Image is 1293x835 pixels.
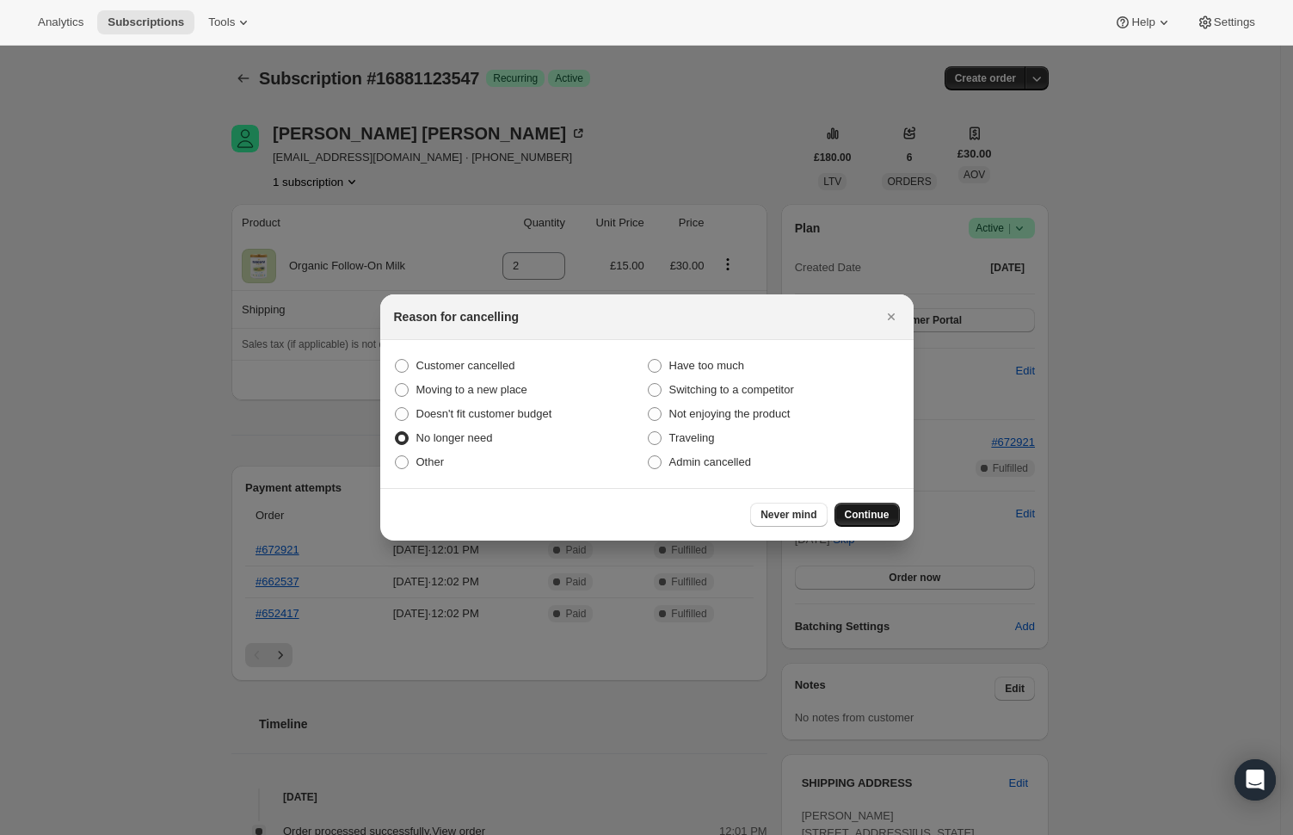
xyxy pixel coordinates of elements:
[108,15,184,29] span: Subscriptions
[845,508,890,522] span: Continue
[669,431,715,444] span: Traveling
[669,455,751,468] span: Admin cancelled
[669,359,744,372] span: Have too much
[669,383,794,396] span: Switching to a competitor
[416,407,552,420] span: Doesn't fit customer budget
[1214,15,1255,29] span: Settings
[416,383,527,396] span: Moving to a new place
[208,15,235,29] span: Tools
[97,10,194,34] button: Subscriptions
[750,503,827,527] button: Never mind
[834,503,900,527] button: Continue
[198,10,262,34] button: Tools
[394,308,519,325] h2: Reason for cancelling
[1235,759,1276,801] div: Open Intercom Messenger
[28,10,94,34] button: Analytics
[1104,10,1182,34] button: Help
[760,508,816,522] span: Never mind
[38,15,83,29] span: Analytics
[1131,15,1154,29] span: Help
[416,359,515,372] span: Customer cancelled
[416,431,493,444] span: No longer need
[879,305,903,329] button: Close
[416,455,445,468] span: Other
[1186,10,1265,34] button: Settings
[669,407,791,420] span: Not enjoying the product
